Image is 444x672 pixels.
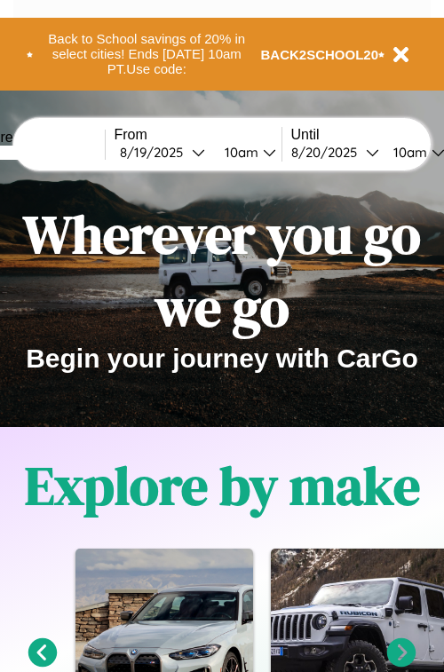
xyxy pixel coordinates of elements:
button: Back to School savings of 20% in select cities! Ends [DATE] 10am PT.Use code: [33,27,261,82]
div: 8 / 20 / 2025 [291,144,366,161]
div: 8 / 19 / 2025 [120,144,192,161]
div: 10am [385,144,432,161]
b: BACK2SCHOOL20 [261,47,379,62]
div: 10am [216,144,263,161]
button: 8/19/2025 [115,143,210,162]
h1: Explore by make [25,449,420,522]
button: 10am [210,143,281,162]
label: From [115,127,281,143]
